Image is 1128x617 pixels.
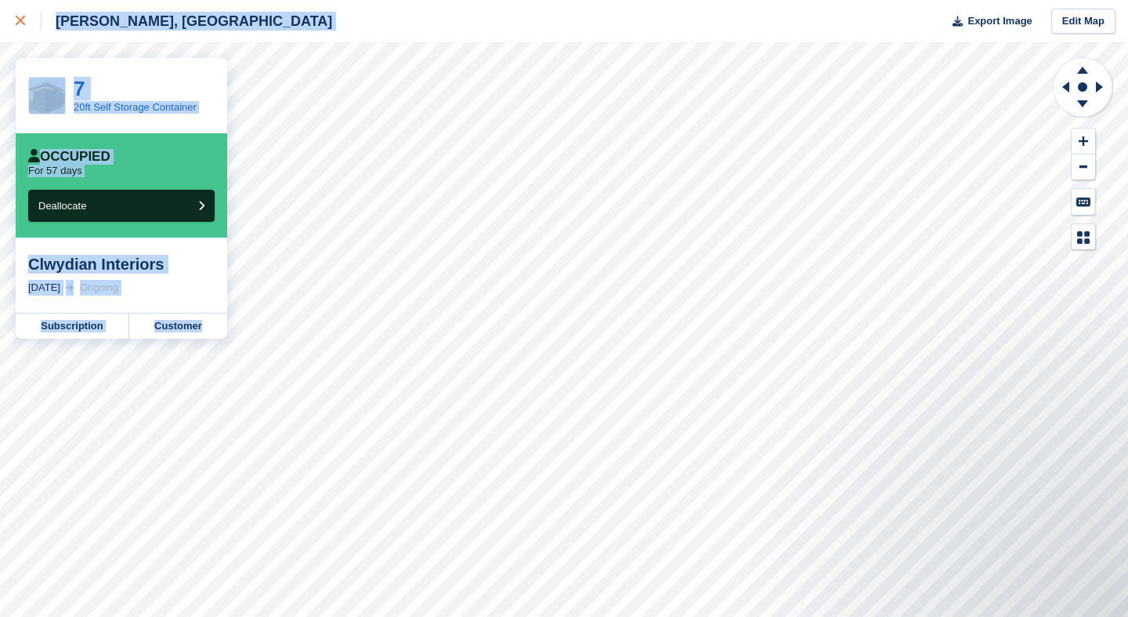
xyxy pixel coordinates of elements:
button: Map Legend [1072,224,1095,250]
p: For 57 days [28,165,82,177]
button: Export Image [943,9,1032,34]
a: Subscription [16,314,129,339]
button: Zoom In [1072,129,1095,154]
div: [DATE] [28,280,60,296]
a: 20ft Self Storage Container [74,101,197,113]
img: arrow-right-light-icn-cde0832a797a2874e46488d9cf13f60e5c3a73dbe684e267c42b8395dfbc2abf.svg [66,285,74,291]
div: Ongoing [80,280,118,296]
a: 7 [74,77,85,100]
span: Deallocate [38,200,86,212]
a: Edit Map [1051,9,1115,34]
span: Export Image [967,13,1032,29]
div: Clwydian Interiors [28,255,215,274]
div: [PERSON_NAME], [GEOGRAPHIC_DATA] [42,12,332,31]
div: Occupied [28,149,110,165]
button: Keyboard Shortcuts [1072,189,1095,215]
img: Blank%20240%20x%20240.jpg [29,78,65,114]
button: Zoom Out [1072,154,1095,180]
button: Deallocate [28,190,215,222]
a: Customer [129,314,227,339]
